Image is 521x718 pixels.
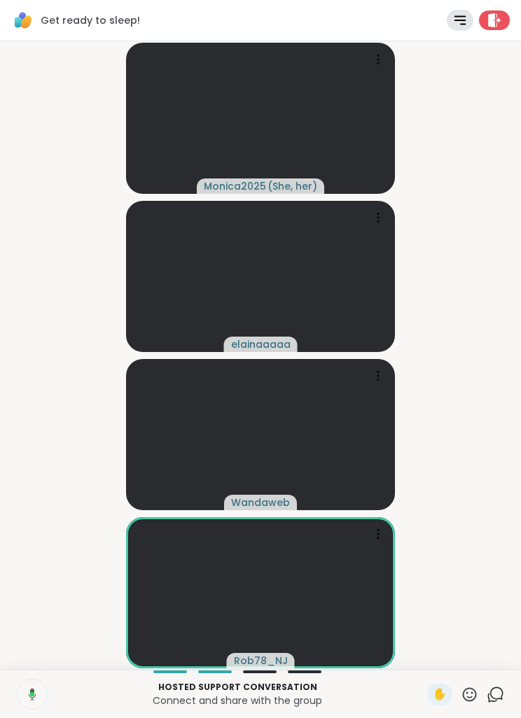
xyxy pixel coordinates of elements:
[41,13,140,27] span: Get ready to sleep!
[11,8,35,32] img: ShareWell Logomark
[234,654,288,668] span: Rob78_NJ
[231,495,290,509] span: Wandaweb
[268,179,317,193] span: ( She, her )
[231,337,291,351] span: elainaaaaa
[204,179,266,193] span: Monica2025
[56,681,419,694] p: Hosted support conversation
[433,686,447,703] span: ✋
[56,694,419,708] p: Connect and share with the group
